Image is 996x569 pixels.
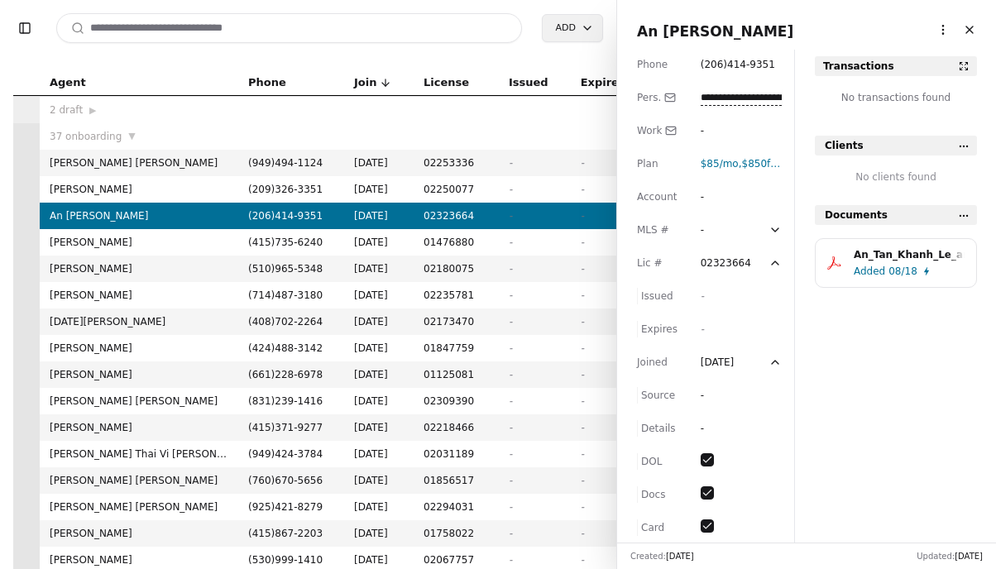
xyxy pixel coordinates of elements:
[248,316,323,328] span: ( 408 ) 702 - 2264
[424,181,489,198] span: 02250077
[248,369,323,380] span: ( 661 ) 228 - 6978
[424,472,489,489] span: 01856517
[50,340,228,356] span: [PERSON_NAME]
[637,222,684,238] div: MLS #
[701,158,742,170] span: ,
[248,422,323,433] span: ( 415 ) 371 - 9277
[128,129,135,144] span: ▼
[248,342,323,354] span: ( 424 ) 488 - 3142
[50,446,228,462] span: [PERSON_NAME] Thai Vi [PERSON_NAME]
[248,554,323,566] span: ( 530 ) 999 - 1410
[955,552,983,561] span: [DATE]
[50,102,228,118] div: 2 draft
[354,499,404,515] span: [DATE]
[50,234,228,251] span: [PERSON_NAME]
[424,366,489,383] span: 01125081
[637,23,793,40] span: An [PERSON_NAME]
[248,210,323,222] span: ( 206 ) 414 - 9351
[248,289,323,301] span: ( 714 ) 487 - 3180
[248,263,323,275] span: ( 510 ) 965 - 5348
[637,155,684,172] div: Plan
[509,157,512,169] span: -
[637,486,684,503] div: Docs
[248,501,323,513] span: ( 925 ) 421 - 8279
[50,366,228,383] span: [PERSON_NAME]
[888,263,917,280] span: 08/18
[581,448,584,460] span: -
[424,74,469,92] span: License
[248,448,323,460] span: ( 949 ) 424 - 3784
[509,210,512,222] span: -
[509,448,512,460] span: -
[581,237,584,248] span: -
[815,238,977,288] button: An_Tan_Khanh_Le_an_tan_khanh_le_gideon_sylvan.pdfAdded08/18
[701,158,739,170] span: $85 /mo
[509,528,512,539] span: -
[509,342,512,354] span: -
[509,263,512,275] span: -
[354,472,404,489] span: [DATE]
[354,313,404,330] span: [DATE]
[50,472,228,489] span: [PERSON_NAME] [PERSON_NAME]
[354,525,404,542] span: [DATE]
[424,419,489,436] span: 02218466
[701,122,730,139] div: -
[854,263,885,280] span: Added
[424,287,489,304] span: 02235781
[509,184,512,195] span: -
[50,393,228,409] span: [PERSON_NAME] [PERSON_NAME]
[701,387,730,404] div: -
[701,59,775,70] span: ( 206 ) 414 - 9351
[509,554,512,566] span: -
[354,552,404,568] span: [DATE]
[581,157,584,169] span: -
[542,14,603,42] button: Add
[50,181,228,198] span: [PERSON_NAME]
[637,288,684,304] div: Issued
[509,316,512,328] span: -
[581,369,584,380] span: -
[825,207,888,223] span: Documents
[742,158,783,170] span: $850 fee
[424,393,489,409] span: 02309390
[354,74,376,92] span: Join
[637,255,684,271] div: Lic #
[50,313,228,330] span: [DATE][PERSON_NAME]
[666,552,694,561] span: [DATE]
[509,422,512,433] span: -
[424,313,489,330] span: 02173470
[581,316,584,328] span: -
[509,395,512,407] span: -
[509,237,512,248] span: -
[509,289,512,301] span: -
[354,446,404,462] span: [DATE]
[701,189,730,205] div: -
[815,169,977,185] div: No clients found
[354,261,404,277] span: [DATE]
[581,184,584,195] span: -
[637,189,684,205] div: Account
[354,419,404,436] span: [DATE]
[424,446,489,462] span: 02031189
[424,525,489,542] span: 01758022
[424,261,489,277] span: 02180075
[742,158,786,170] span: ,
[637,453,684,470] div: DOL
[581,554,584,566] span: -
[581,475,584,486] span: -
[823,58,894,74] div: Transactions
[581,289,584,301] span: -
[354,287,404,304] span: [DATE]
[354,155,404,171] span: [DATE]
[50,552,228,568] span: [PERSON_NAME]
[637,354,684,371] div: Joined
[581,210,584,222] span: -
[581,74,625,92] span: Expires
[509,475,512,486] span: -
[248,395,323,407] span: ( 831 ) 239 - 1416
[701,222,730,238] div: -
[637,321,684,337] div: Expires
[637,387,684,404] div: Source
[424,499,489,515] span: 02294031
[637,519,684,536] div: Card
